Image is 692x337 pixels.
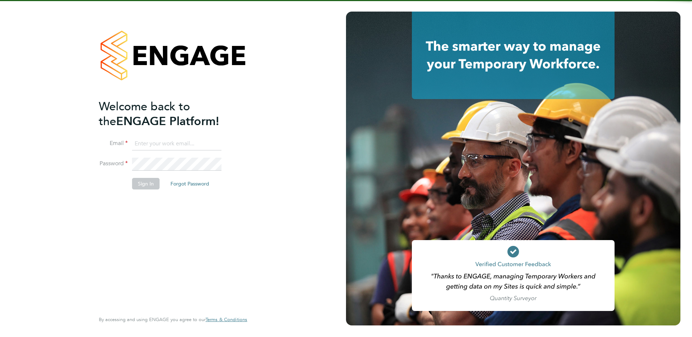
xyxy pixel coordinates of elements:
label: Password [99,160,128,167]
span: By accessing and using ENGAGE you agree to our [99,316,247,323]
button: Forgot Password [165,178,215,189]
h2: ENGAGE Platform! [99,99,240,129]
span: Welcome back to the [99,99,190,128]
a: Terms & Conditions [206,317,247,323]
button: Sign In [132,178,160,189]
label: Email [99,140,128,147]
input: Enter your work email... [132,137,221,150]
